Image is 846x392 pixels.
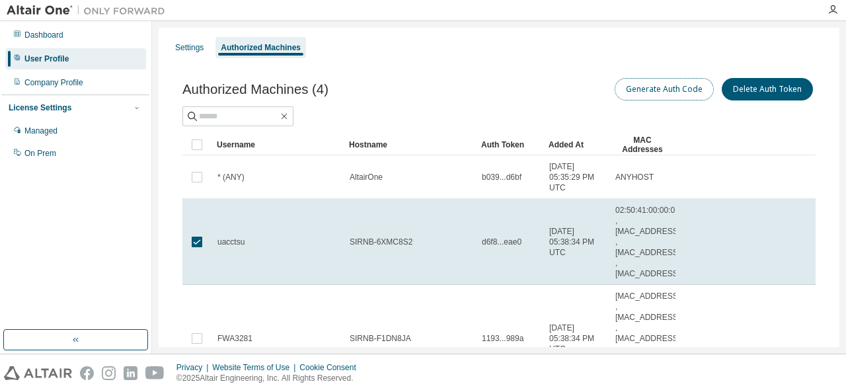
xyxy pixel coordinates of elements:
[176,362,212,373] div: Privacy
[549,226,603,258] span: [DATE] 05:38:34 PM UTC
[350,333,411,344] span: SIRNB-F1DN8JA
[4,366,72,380] img: altair_logo.svg
[221,42,301,53] div: Authorized Machines
[212,362,299,373] div: Website Terms of Use
[350,237,412,247] span: SIRNB-6XMC8S2
[549,161,603,193] span: [DATE] 05:35:29 PM UTC
[80,366,94,380] img: facebook.svg
[102,366,116,380] img: instagram.svg
[7,4,172,17] img: Altair One
[175,42,204,53] div: Settings
[482,333,523,344] span: 1193...989a
[615,134,670,155] div: MAC Addresses
[217,237,245,247] span: uacctsu
[24,54,69,64] div: User Profile
[549,134,604,155] div: Added At
[145,366,165,380] img: youtube.svg
[482,172,521,182] span: b039...d6bf
[24,148,56,159] div: On Prem
[217,134,338,155] div: Username
[615,205,680,279] span: 02:50:41:00:00:01 , [MAC_ADDRESS] , [MAC_ADDRESS] , [MAC_ADDRESS]
[615,291,680,386] span: [MAC_ADDRESS] , [MAC_ADDRESS] , [MAC_ADDRESS] , [MAC_ADDRESS] , [MAC_ADDRESS]
[549,323,603,354] span: [DATE] 05:38:34 PM UTC
[482,237,521,247] span: d6f8...eae0
[176,373,364,384] p: © 2025 Altair Engineering, Inc. All Rights Reserved.
[182,82,328,97] span: Authorized Machines (4)
[24,126,58,136] div: Managed
[217,172,245,182] span: * (ANY)
[124,366,137,380] img: linkedin.svg
[299,362,364,373] div: Cookie Consent
[481,134,538,155] div: Auth Token
[24,30,63,40] div: Dashboard
[615,78,714,100] button: Generate Auth Code
[24,77,83,88] div: Company Profile
[615,172,654,182] span: ANYHOST
[217,333,252,344] span: FWA3281
[9,102,71,113] div: License Settings
[722,78,813,100] button: Delete Auth Token
[350,172,383,182] span: AltairOne
[349,134,471,155] div: Hostname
